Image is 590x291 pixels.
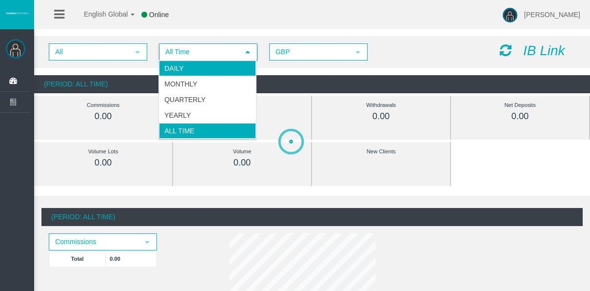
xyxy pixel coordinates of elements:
[106,250,157,267] td: 0.00
[56,146,150,157] div: Volume Lots
[159,123,256,139] li: All Time
[159,76,256,92] li: Monthly
[143,238,151,246] span: select
[49,250,106,267] td: Total
[149,11,169,19] span: Online
[134,48,141,56] span: select
[334,111,428,122] div: 0.00
[334,100,428,111] div: Withdrawals
[159,107,256,123] li: Yearly
[34,75,590,93] div: (Period: All Time)
[503,8,517,22] img: user-image
[195,157,289,168] div: 0.00
[524,11,580,19] span: [PERSON_NAME]
[50,44,129,60] span: All
[56,157,150,168] div: 0.00
[270,44,349,60] span: GBP
[500,43,511,57] i: Reload Dashboard
[56,111,150,122] div: 0.00
[523,43,565,58] i: IB Link
[41,208,583,226] div: (Period: All Time)
[244,48,252,56] span: select
[50,234,138,249] span: Commissions
[159,92,256,107] li: Quarterly
[473,111,567,122] div: 0.00
[5,11,29,15] img: logo.svg
[473,100,567,111] div: Net Deposits
[354,48,362,56] span: select
[160,44,239,60] span: All Time
[56,100,150,111] div: Commissions
[195,146,289,157] div: Volume
[159,61,256,76] li: Daily
[71,10,128,18] span: English Global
